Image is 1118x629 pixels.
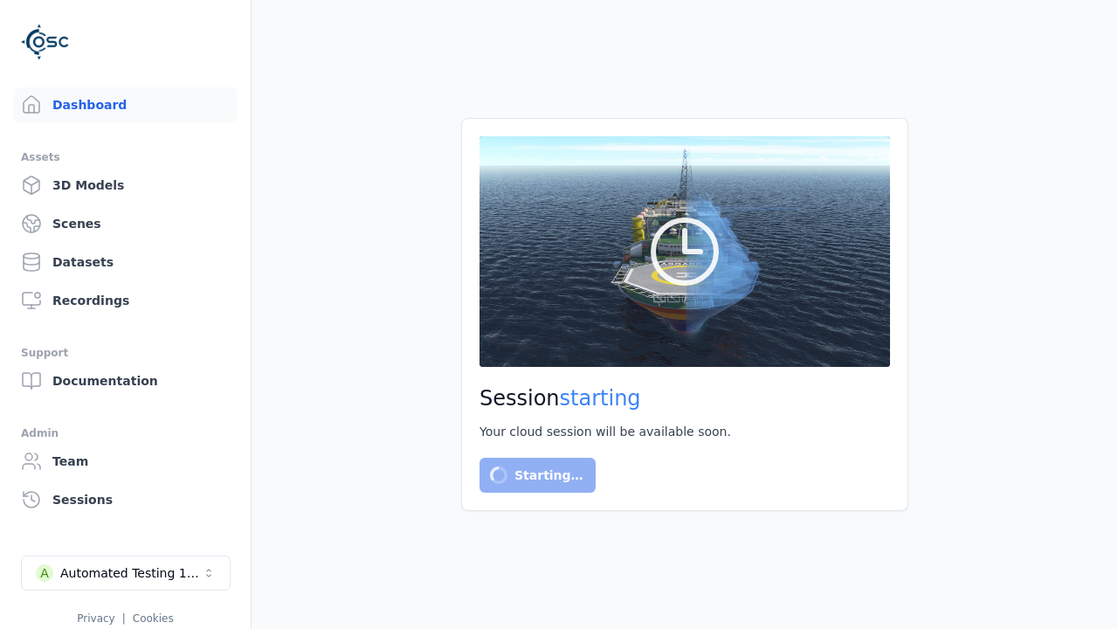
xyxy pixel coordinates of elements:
[21,17,70,66] img: Logo
[14,245,237,280] a: Datasets
[14,206,237,241] a: Scenes
[560,386,641,411] span: starting
[14,168,237,203] a: 3D Models
[133,612,174,625] a: Cookies
[14,283,237,318] a: Recordings
[60,564,202,582] div: Automated Testing 1 - Playwright
[14,444,237,479] a: Team
[21,342,230,363] div: Support
[480,423,890,440] div: Your cloud session will be available soon.
[77,612,114,625] a: Privacy
[21,147,230,168] div: Assets
[480,384,890,412] h2: Session
[14,363,237,398] a: Documentation
[21,423,230,444] div: Admin
[14,482,237,517] a: Sessions
[122,612,126,625] span: |
[14,87,237,122] a: Dashboard
[480,458,596,493] button: Starting…
[21,556,231,591] button: Select a workspace
[36,564,53,582] div: A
